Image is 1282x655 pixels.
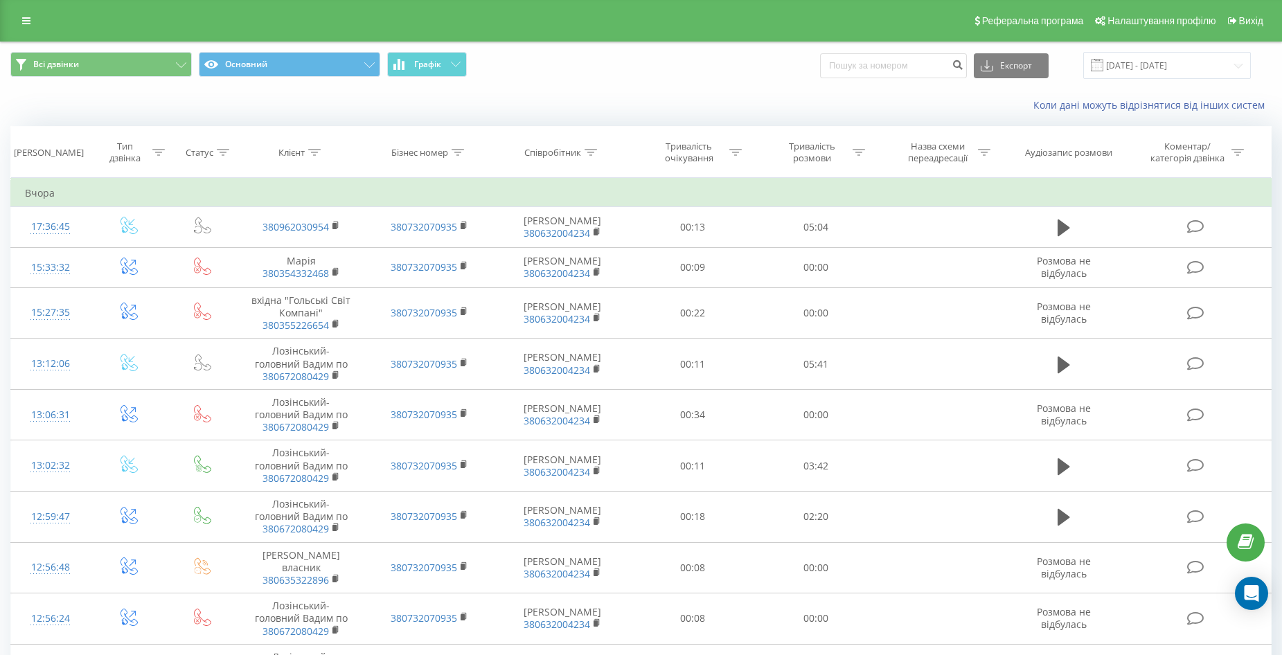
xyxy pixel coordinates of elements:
a: 380635322896 [262,573,329,586]
td: [PERSON_NAME] [493,389,631,440]
td: 00:09 [631,247,754,287]
td: Вчора [11,179,1272,207]
span: Розмова не відбулась [1037,555,1091,580]
td: 00:11 [631,339,754,390]
a: 380962030954 [262,220,329,233]
div: 15:33:32 [25,254,75,281]
div: Бізнес номер [391,147,448,159]
span: Розмова не відбулась [1037,254,1091,280]
div: Співробітник [524,147,581,159]
a: 380732070935 [391,260,457,273]
a: 380672080429 [262,370,329,383]
a: 380732070935 [391,306,457,319]
input: Пошук за номером [820,53,967,78]
td: 00:08 [631,542,754,593]
span: Налаштування профілю [1107,15,1216,26]
span: Розмова не відбулась [1037,605,1091,631]
span: Графік [414,60,441,69]
div: Назва схеми переадресації [900,141,974,164]
td: 00:11 [631,440,754,492]
div: 12:56:24 [25,605,75,632]
td: вхідна "Гольські Світ Компані" [237,287,365,339]
a: 380632004234 [524,516,590,529]
td: 00:00 [754,542,878,593]
td: 00:13 [631,207,754,247]
a: 380732070935 [391,220,457,233]
td: 00:34 [631,389,754,440]
div: Open Intercom Messenger [1235,577,1268,610]
button: Експорт [974,53,1049,78]
a: 380672080429 [262,522,329,535]
td: 00:00 [754,247,878,287]
a: 380632004234 [524,312,590,325]
a: 380672080429 [262,420,329,433]
div: 15:27:35 [25,299,75,326]
div: Коментар/категорія дзвінка [1147,141,1228,164]
div: 12:56:48 [25,554,75,581]
div: [PERSON_NAME] [14,147,84,159]
a: 380672080429 [262,472,329,485]
span: Вихід [1239,15,1263,26]
a: 380354332468 [262,267,329,280]
td: [PERSON_NAME] [493,593,631,645]
button: Всі дзвінки [10,52,192,77]
td: [PERSON_NAME] [493,287,631,339]
td: 02:20 [754,492,878,543]
td: Лозінський-головний Вадим по [237,492,365,543]
td: Лозінський-головний Вадим по [237,339,365,390]
td: 00:00 [754,389,878,440]
td: Лозінський-головний Вадим по [237,440,365,492]
td: [PERSON_NAME] [493,339,631,390]
td: Лозінський-головний Вадим по [237,593,365,645]
div: Аудіозапис розмови [1025,147,1112,159]
td: 00:22 [631,287,754,339]
td: [PERSON_NAME] [493,492,631,543]
td: 05:04 [754,207,878,247]
td: 00:00 [754,593,878,645]
td: Лозінський-головний Вадим по [237,389,365,440]
a: 380632004234 [524,364,590,377]
button: Графік [387,52,467,77]
span: Розмова не відбулась [1037,402,1091,427]
div: 13:06:31 [25,402,75,429]
td: 00:00 [754,287,878,339]
a: 380632004234 [524,226,590,240]
div: 17:36:45 [25,213,75,240]
a: 380632004234 [524,567,590,580]
span: Розмова не відбулась [1037,300,1091,325]
div: 12:59:47 [25,503,75,530]
a: 380732070935 [391,408,457,421]
a: 380732070935 [391,510,457,523]
a: 380632004234 [524,618,590,631]
td: 03:42 [754,440,878,492]
div: Тривалість розмови [775,141,849,164]
a: Коли дані можуть відрізнятися вiд інших систем [1033,98,1272,111]
td: 05:41 [754,339,878,390]
a: 380732070935 [391,561,457,574]
span: Реферальна програма [982,15,1084,26]
div: 13:12:06 [25,350,75,377]
td: [PERSON_NAME] [493,207,631,247]
span: Всі дзвінки [33,59,79,70]
div: Статус [186,147,213,159]
a: 380355226654 [262,318,329,332]
a: 380732070935 [391,357,457,370]
td: [PERSON_NAME] власник [237,542,365,593]
td: [PERSON_NAME] [493,247,631,287]
div: Клієнт [278,147,305,159]
a: 380732070935 [391,459,457,472]
a: 380632004234 [524,414,590,427]
a: 380632004234 [524,267,590,280]
td: [PERSON_NAME] [493,542,631,593]
td: [PERSON_NAME] [493,440,631,492]
a: 380672080429 [262,625,329,638]
div: Тип дзвінка [102,141,149,164]
td: 00:18 [631,492,754,543]
div: 13:02:32 [25,452,75,479]
td: Марія [237,247,365,287]
button: Основний [199,52,380,77]
div: Тривалість очікування [652,141,726,164]
td: 00:08 [631,593,754,645]
a: 380632004234 [524,465,590,478]
a: 380732070935 [391,611,457,625]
